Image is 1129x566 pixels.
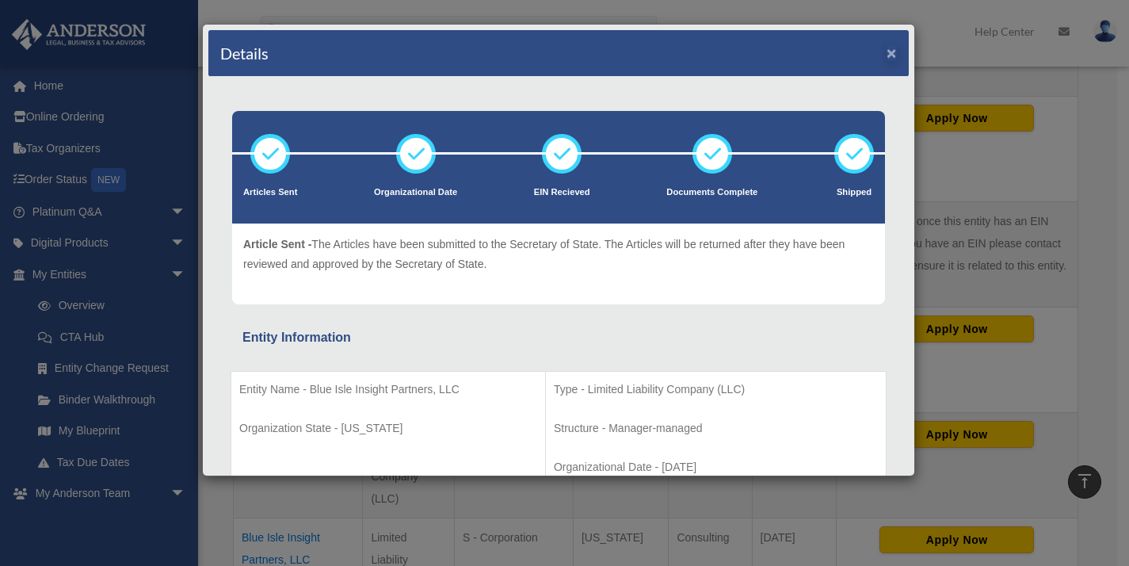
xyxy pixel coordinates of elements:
p: Organization State - [US_STATE] [239,419,537,438]
p: EIN Recieved [534,185,590,201]
p: Organizational Date [374,185,457,201]
h4: Details [220,42,269,64]
div: Entity Information [242,327,875,349]
button: × [887,44,897,61]
p: Shipped [834,185,874,201]
p: Articles Sent [243,185,297,201]
p: Documents Complete [666,185,757,201]
p: Structure - Manager-managed [554,419,878,438]
p: Organizational Date - [DATE] [554,457,878,477]
p: Type - Limited Liability Company (LLC) [554,380,878,400]
span: Article Sent - [243,238,311,250]
p: Entity Name - Blue Isle Insight Partners, LLC [239,380,537,400]
p: The Articles have been submitted to the Secretary of State. The Articles will be returned after t... [243,235,874,273]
